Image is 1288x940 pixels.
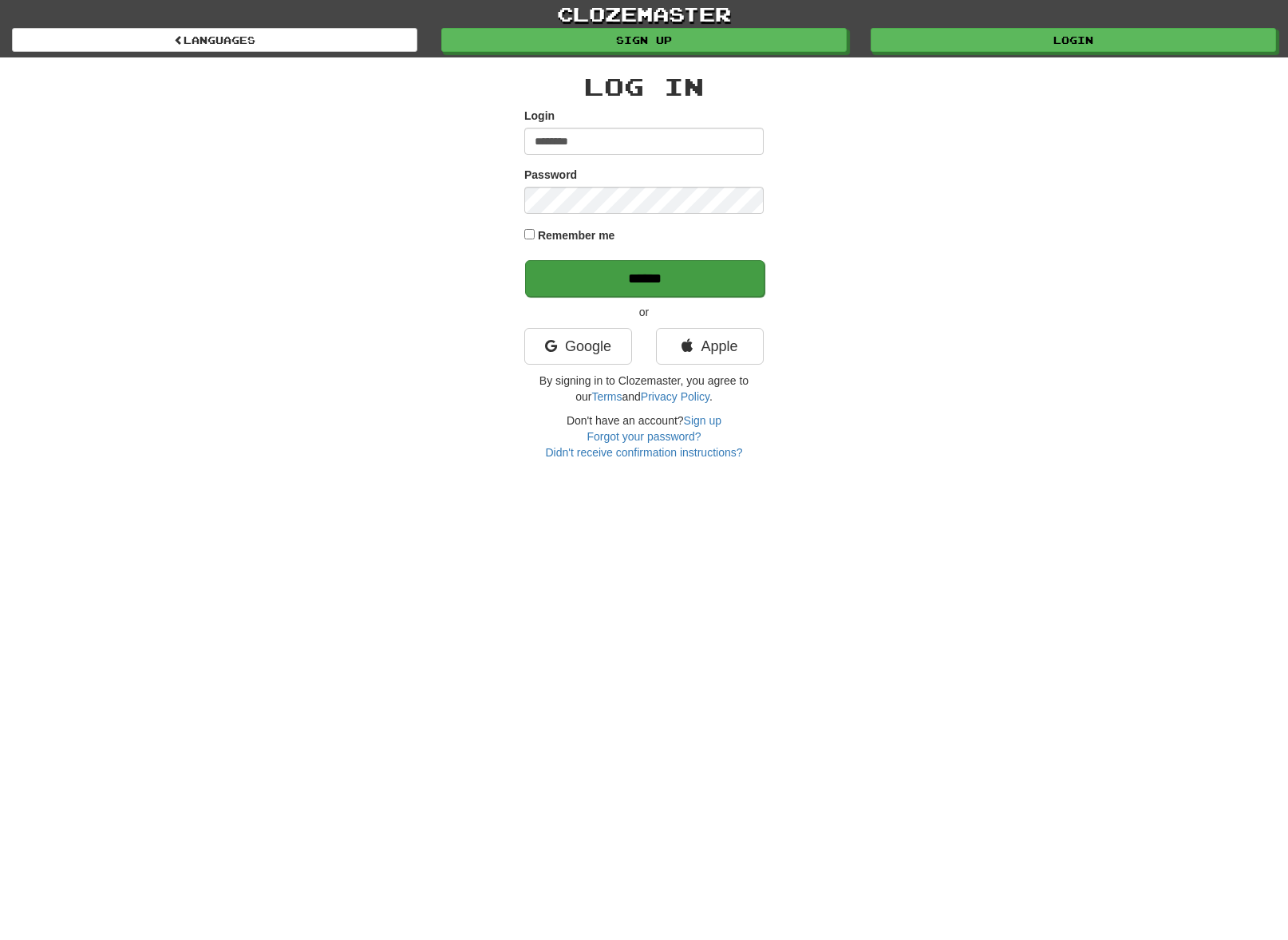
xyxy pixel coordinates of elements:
p: or [524,304,764,320]
a: Didn't receive confirmation instructions? [545,446,742,459]
p: By signing in to Clozemaster, you agree to our and . [524,373,764,405]
a: Privacy Policy [641,390,709,403]
a: Sign up [684,414,721,427]
a: Apple [656,328,764,365]
a: Forgot your password? [587,430,701,443]
label: Remember me [538,227,615,243]
a: Login [871,28,1276,52]
a: Sign up [441,28,847,52]
a: Terms [591,390,622,403]
label: Login [524,108,555,124]
h2: Log In [524,73,764,100]
a: Google [524,328,632,365]
a: Languages [12,28,417,52]
label: Password [524,167,577,183]
div: Don't have an account? [524,413,764,460]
